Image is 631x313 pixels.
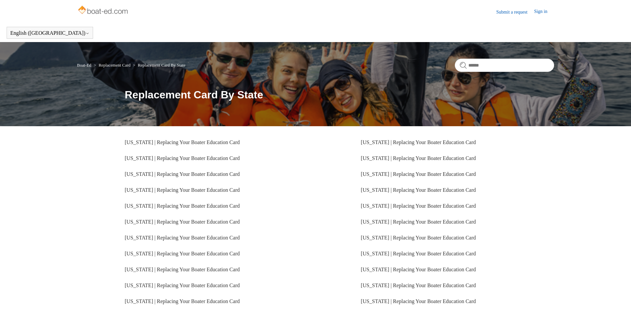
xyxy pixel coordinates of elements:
[125,219,240,225] a: [US_STATE] | Replacing Your Boater Education Card
[361,283,476,288] a: [US_STATE] | Replacing Your Boater Education Card
[125,251,240,256] a: [US_STATE] | Replacing Your Boater Education Card
[361,251,476,256] a: [US_STATE] | Replacing Your Boater Education Card
[361,235,476,240] a: [US_STATE] | Replacing Your Boater Education Card
[125,235,240,240] a: [US_STATE] | Replacing Your Boater Education Card
[77,4,130,17] img: Boat-Ed Help Center home page
[138,63,185,68] a: Replacement Card By State
[361,187,476,193] a: [US_STATE] | Replacing Your Boater Education Card
[534,8,554,16] a: Sign in
[361,203,476,209] a: [US_STATE] | Replacing Your Boater Education Card
[125,267,240,272] a: [US_STATE] | Replacing Your Boater Education Card
[125,203,240,209] a: [US_STATE] | Replacing Your Boater Education Card
[361,267,476,272] a: [US_STATE] | Replacing Your Boater Education Card
[361,155,476,161] a: [US_STATE] | Replacing Your Boater Education Card
[10,30,89,36] button: English ([GEOGRAPHIC_DATA])
[609,291,626,308] div: Live chat
[125,139,240,145] a: [US_STATE] | Replacing Your Boater Education Card
[496,9,534,16] a: Submit a request
[131,63,185,68] li: Replacement Card By State
[125,87,554,103] h1: Replacement Card By State
[99,63,131,68] a: Replacement Card
[125,187,240,193] a: [US_STATE] | Replacing Your Boater Education Card
[125,155,240,161] a: [US_STATE] | Replacing Your Boater Education Card
[361,298,476,304] a: [US_STATE] | Replacing Your Boater Education Card
[361,139,476,145] a: [US_STATE] | Replacing Your Boater Education Card
[125,283,240,288] a: [US_STATE] | Replacing Your Boater Education Card
[125,298,240,304] a: [US_STATE] | Replacing Your Boater Education Card
[77,63,93,68] li: Boat-Ed
[77,63,91,68] a: Boat-Ed
[92,63,131,68] li: Replacement Card
[361,171,476,177] a: [US_STATE] | Replacing Your Boater Education Card
[361,219,476,225] a: [US_STATE] | Replacing Your Boater Education Card
[455,59,554,72] input: Search
[125,171,240,177] a: [US_STATE] | Replacing Your Boater Education Card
